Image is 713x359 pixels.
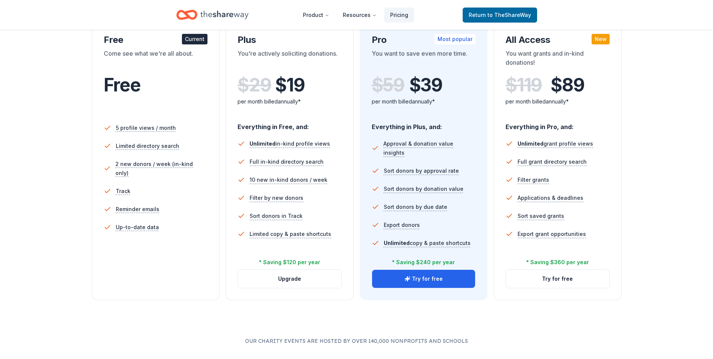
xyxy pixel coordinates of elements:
div: * Saving $240 per year [392,258,455,267]
span: to TheShareWay [487,12,531,18]
span: Reminder emails [116,205,159,214]
span: 2 new donors / week (in-kind only) [115,160,207,178]
div: per month billed annually* [506,97,610,106]
nav: Main [297,6,414,24]
span: Limited copy & paste shortcuts [250,230,331,239]
span: Export grant opportunities [518,230,586,239]
span: Sort donors by due date [384,202,447,211]
div: * Saving $120 per year [259,258,320,267]
span: Return [469,11,531,20]
span: Sort donors by donation value [384,184,463,193]
div: Everything in Plus, and: [372,116,476,132]
span: Filter grants [518,175,549,184]
div: Most popular [434,34,475,44]
a: Returnto TheShareWay [463,8,537,23]
span: Full grant directory search [518,157,587,166]
span: Filter by new donors [250,193,303,202]
span: Approval & donation value insights [383,139,475,157]
a: Pricing [384,8,414,23]
button: Try for free [372,270,475,288]
div: Everything in Pro, and: [506,116,610,132]
div: Come see what we're all about. [104,49,208,70]
a: Home [176,6,248,24]
span: in-kind profile views [250,140,330,147]
span: grant profile views [518,140,593,147]
div: Current [182,34,207,44]
span: Sort saved grants [518,211,564,221]
span: $ 89 [551,75,584,96]
span: Sort donors in Track [250,211,303,221]
span: Applications & deadlines [518,193,583,202]
div: You want to save even more time. [372,49,476,70]
span: 5 profile views / month [116,123,176,132]
span: $ 19 [275,75,304,96]
div: per month billed annually* [238,97,342,106]
span: Free [104,74,141,96]
div: You're actively soliciting donations. [238,49,342,70]
button: Resources [337,8,383,23]
div: per month billed annually* [372,97,476,106]
button: Try for free [506,270,609,288]
span: Full in-kind directory search [250,157,324,166]
div: * Saving $360 per year [526,258,589,267]
span: Unlimited [518,140,543,147]
div: New [592,34,610,44]
span: Sort donors by approval rate [384,166,459,175]
span: Export donors [384,221,420,230]
span: Unlimited [250,140,276,147]
button: Upgrade [238,270,341,288]
div: You want grants and in-kind donations! [506,49,610,70]
button: Product [297,8,335,23]
div: Pro [372,34,476,46]
div: All Access [506,34,610,46]
p: Our charity events are hosted by over 140,000 nonprofits and schools [30,336,683,345]
span: Up-to-date data [116,223,159,232]
span: Limited directory search [116,141,179,151]
div: Everything in Free, and: [238,116,342,132]
span: Unlimited [384,240,410,246]
span: 10 new in-kind donors / week [250,175,327,184]
div: Plus [238,34,342,46]
span: $ 39 [409,75,442,96]
div: Free [104,34,208,46]
span: Track [116,187,130,196]
span: copy & paste shortcuts [384,240,471,246]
